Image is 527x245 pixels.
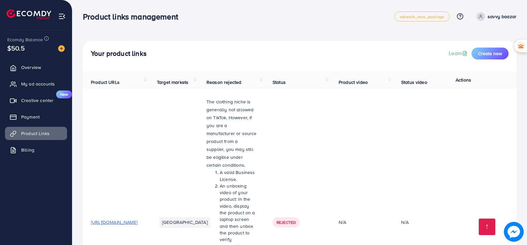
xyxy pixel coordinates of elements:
[7,9,51,19] img: logo
[5,143,67,157] a: Billing
[273,79,286,86] span: Status
[58,13,66,20] img: menu
[207,98,257,168] span: The clothing niche is generally not allowed on TikTok. However, if you are a manufacturer or sour...
[157,79,188,86] span: Target markets
[58,45,65,52] img: image
[504,222,524,242] img: image
[488,13,516,20] p: savvy baazar
[21,130,50,137] span: Product Links
[401,219,409,226] div: N/A
[21,64,41,71] span: Overview
[394,12,450,21] a: adreach_new_package
[471,48,508,59] button: Create new
[474,12,516,21] a: savvy baazar
[456,77,471,83] span: Actions
[7,36,43,43] span: Ecomdy Balance
[160,217,210,227] li: [GEOGRAPHIC_DATA]
[5,110,67,123] a: Payment
[91,50,147,58] h4: Your product links
[400,15,444,19] span: adreach_new_package
[207,79,241,86] span: Reason rejected
[5,61,67,74] a: Overview
[21,147,34,153] span: Billing
[21,114,40,120] span: Payment
[339,79,368,86] span: Product video
[5,77,67,90] a: My ad accounts
[7,43,25,53] span: $50.5
[478,50,502,57] span: Create new
[401,79,427,86] span: Status video
[21,97,54,104] span: Creative center
[449,50,469,57] a: Learn
[339,219,385,226] div: N/A
[277,220,296,225] span: Rejected
[220,169,257,183] li: A valid Business License.
[5,94,67,107] a: Creative centerNew
[91,79,120,86] span: Product URLs
[91,219,137,226] span: [URL][DOMAIN_NAME]
[5,127,67,140] a: Product Links
[21,81,55,87] span: My ad accounts
[83,12,183,21] h3: Product links management
[56,90,72,98] span: New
